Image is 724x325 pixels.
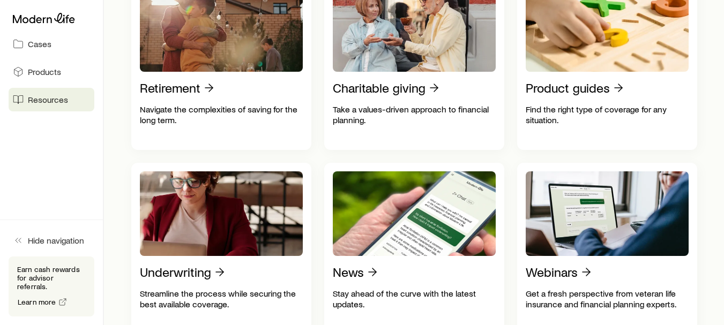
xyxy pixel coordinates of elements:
span: Products [28,66,61,77]
span: Resources [28,94,68,105]
p: Product guides [526,80,610,95]
p: Retirement [140,80,200,95]
p: Find the right type of coverage for any situation. [526,104,689,125]
p: Take a values-driven approach to financial planning. [333,104,496,125]
img: Underwriting [140,171,303,256]
div: Earn cash rewards for advisor referrals.Learn more [9,256,94,316]
a: Products [9,60,94,84]
img: Webinars [526,171,689,256]
p: Charitable giving [333,80,426,95]
span: Cases [28,39,51,49]
p: Underwriting [140,264,211,279]
span: Learn more [18,298,56,306]
img: News [333,171,496,256]
p: Stay ahead of the curve with the latest updates. [333,288,496,309]
a: Cases [9,32,94,56]
button: Hide navigation [9,229,94,252]
span: Hide navigation [28,235,84,246]
a: Resources [9,88,94,111]
p: News [333,264,364,279]
p: Get a fresh perspective from veteran life insurance and financial planning experts. [526,288,689,309]
p: Webinars [526,264,578,279]
p: Earn cash rewards for advisor referrals. [17,265,86,291]
p: Navigate the complexities of saving for the long term. [140,104,303,125]
p: Streamline the process while securing the best available coverage. [140,288,303,309]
